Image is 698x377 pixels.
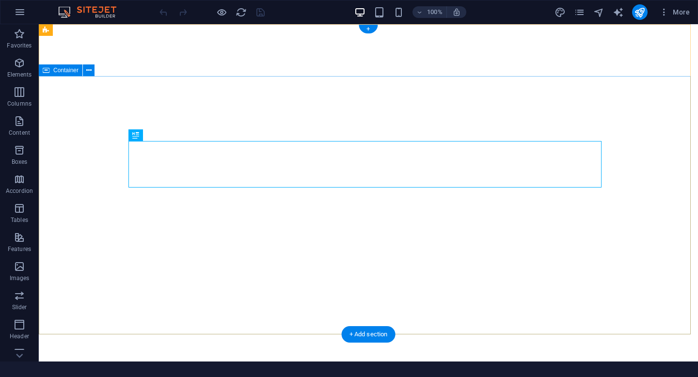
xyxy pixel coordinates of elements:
[11,216,28,224] p: Tables
[555,6,566,18] button: design
[613,6,624,18] button: text_generator
[10,274,30,282] p: Images
[53,67,79,73] span: Container
[593,6,605,18] button: navigator
[634,7,645,18] i: Publish
[7,71,32,79] p: Elements
[7,42,32,49] p: Favorites
[427,6,443,18] h6: 100%
[359,25,378,33] div: +
[235,6,247,18] button: reload
[412,6,447,18] button: 100%
[659,7,690,17] span: More
[574,7,585,18] i: Pages (Ctrl+Alt+S)
[6,187,33,195] p: Accordion
[9,129,30,137] p: Content
[655,4,694,20] button: More
[342,326,396,343] div: + Add section
[555,7,566,18] i: Design (Ctrl+Alt+Y)
[12,158,28,166] p: Boxes
[7,100,32,108] p: Columns
[56,6,128,18] img: Editor Logo
[10,332,29,340] p: Header
[236,7,247,18] i: Reload page
[12,303,27,311] p: Slider
[8,245,31,253] p: Features
[452,8,461,16] i: On resize automatically adjust zoom level to fit chosen device.
[593,7,604,18] i: Navigator
[216,6,227,18] button: Click here to leave preview mode and continue editing
[632,4,648,20] button: publish
[574,6,586,18] button: pages
[613,7,624,18] i: AI Writer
